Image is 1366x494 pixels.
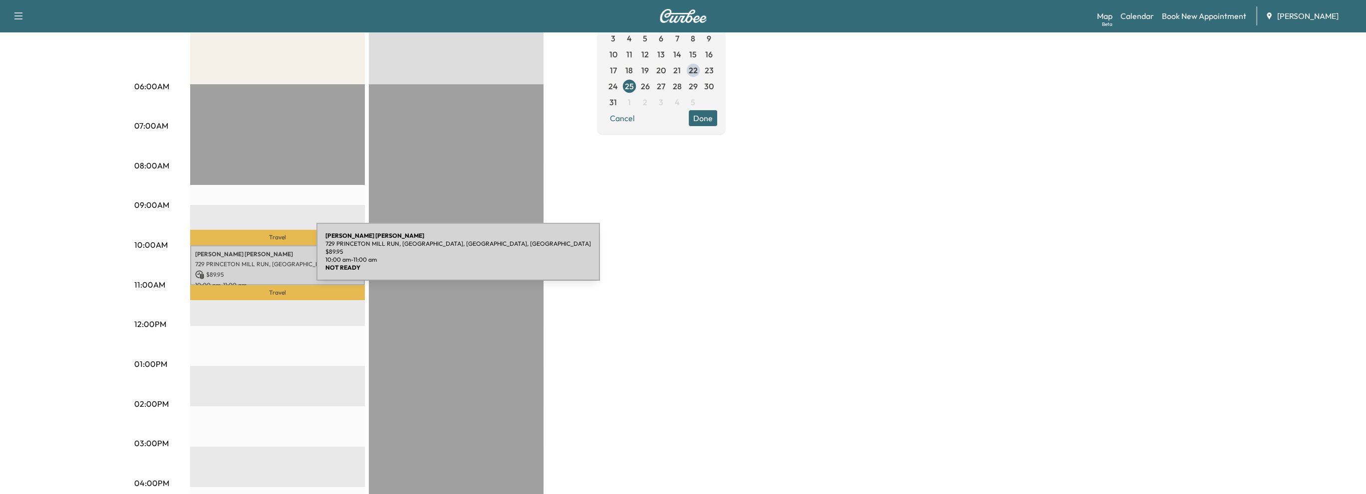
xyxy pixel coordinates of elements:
span: 21 [673,64,681,76]
p: $ 89.95 [325,248,591,256]
span: 30 [704,80,714,92]
p: 729 PRINCETON MILL RUN, [GEOGRAPHIC_DATA], [GEOGRAPHIC_DATA], [GEOGRAPHIC_DATA] [325,240,591,248]
a: Calendar [1120,10,1154,22]
span: 14 [673,48,681,60]
span: 5 [643,32,647,44]
span: 5 [691,96,695,108]
span: 9 [707,32,711,44]
p: 10:00 am - 11:00 am [195,281,360,289]
span: 2 [643,96,647,108]
span: 8 [691,32,695,44]
span: [PERSON_NAME] [1277,10,1339,22]
span: 4 [627,32,632,44]
b: NOT READY [325,264,360,271]
span: 31 [609,96,617,108]
p: Travel [190,230,365,245]
span: 28 [673,80,682,92]
p: 11:00AM [134,279,165,291]
span: 12 [641,48,649,60]
span: 1 [628,96,631,108]
span: 3 [659,96,663,108]
img: Curbee Logo [659,9,707,23]
span: 11 [626,48,632,60]
p: 08:00AM [134,160,169,171]
span: 29 [689,80,698,92]
span: 19 [641,64,649,76]
span: 10 [609,48,617,60]
a: Book New Appointment [1162,10,1246,22]
span: 27 [657,80,665,92]
span: 26 [641,80,650,92]
span: 16 [705,48,713,60]
p: 10:00 am - 11:00 am [325,256,591,264]
span: 24 [608,80,618,92]
button: Cancel [605,110,639,126]
p: $ 89.95 [195,270,360,279]
span: 7 [675,32,679,44]
b: [PERSON_NAME] [PERSON_NAME] [325,232,424,239]
p: 02:00PM [134,398,169,410]
p: 06:00AM [134,80,169,92]
p: 07:00AM [134,120,168,132]
div: Beta [1102,20,1112,28]
span: 4 [675,96,680,108]
p: 04:00PM [134,477,169,489]
p: 01:00PM [134,358,167,370]
span: 25 [625,80,634,92]
p: [PERSON_NAME] [PERSON_NAME] [195,250,360,258]
span: 17 [610,64,617,76]
a: MapBeta [1097,10,1112,22]
span: 13 [657,48,665,60]
span: 20 [656,64,666,76]
p: Travel [190,285,365,300]
p: 09:00AM [134,199,169,211]
span: 15 [689,48,697,60]
p: 03:00PM [134,437,169,449]
p: 10:00AM [134,239,168,251]
span: 22 [689,64,698,76]
p: 12:00PM [134,318,166,330]
span: 6 [659,32,663,44]
p: 729 PRINCETON MILL RUN, [GEOGRAPHIC_DATA], [GEOGRAPHIC_DATA], [GEOGRAPHIC_DATA] [195,260,360,268]
span: 23 [705,64,714,76]
button: Done [689,110,717,126]
span: 3 [611,32,615,44]
span: 18 [625,64,633,76]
